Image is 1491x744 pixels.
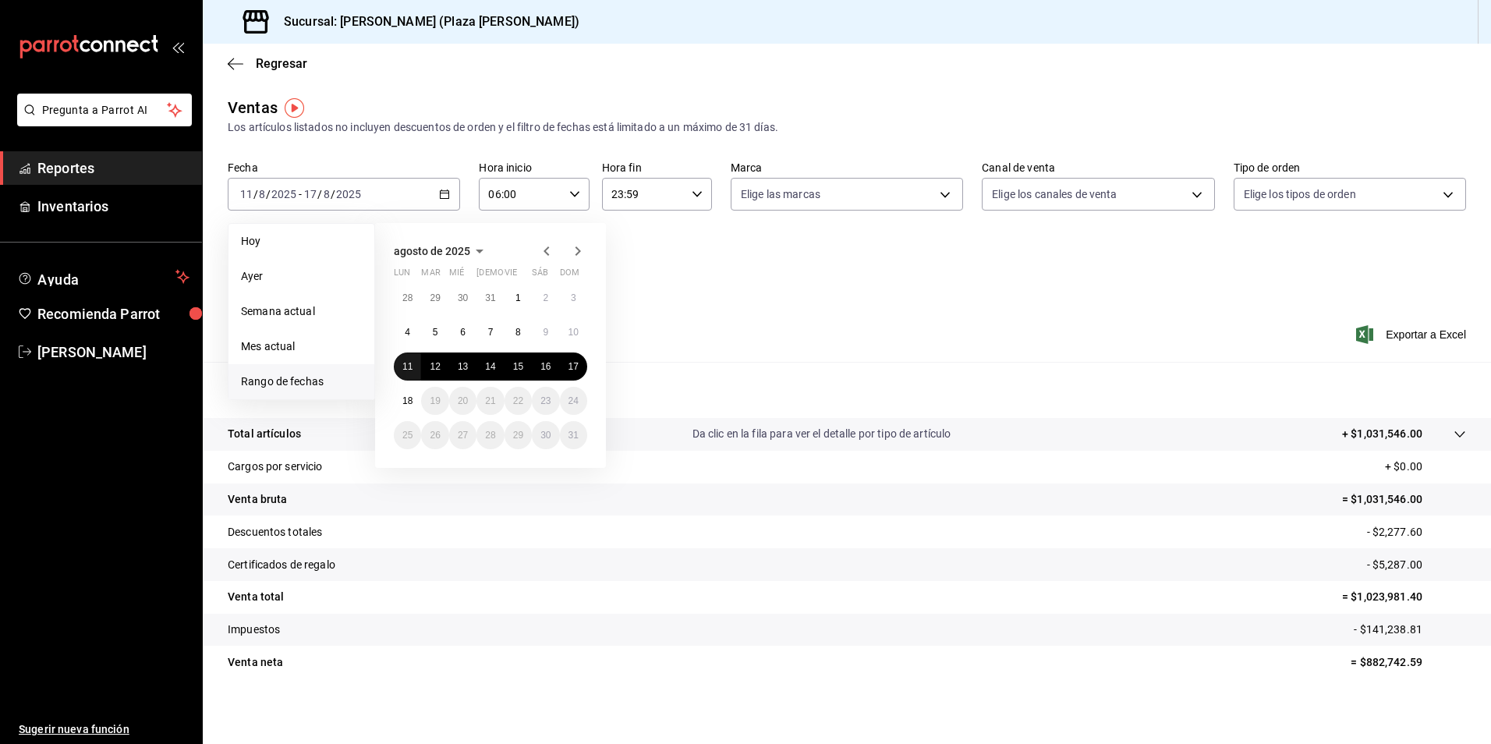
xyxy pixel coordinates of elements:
abbr: 21 de agosto de 2025 [485,395,495,406]
button: Pregunta a Parrot AI [17,94,192,126]
input: -- [258,188,266,200]
p: Venta neta [228,654,283,671]
button: 28 de julio de 2025 [394,284,421,312]
p: = $882,742.59 [1351,654,1466,671]
abbr: 7 de agosto de 2025 [488,327,494,338]
button: 10 de agosto de 2025 [560,318,587,346]
button: Regresar [228,56,307,71]
button: 25 de agosto de 2025 [394,421,421,449]
abbr: 30 de agosto de 2025 [540,430,551,441]
label: Marca [731,162,963,173]
abbr: 4 de agosto de 2025 [405,327,410,338]
abbr: 31 de agosto de 2025 [568,430,579,441]
button: 4 de agosto de 2025 [394,318,421,346]
button: 9 de agosto de 2025 [532,318,559,346]
abbr: lunes [394,267,410,284]
p: Total artículos [228,426,301,442]
abbr: viernes [505,267,517,284]
abbr: 16 de agosto de 2025 [540,361,551,372]
p: = $1,023,981.40 [1342,589,1466,605]
span: Regresar [256,56,307,71]
input: -- [323,188,331,200]
img: Tooltip marker [285,98,304,118]
abbr: sábado [532,267,548,284]
p: - $5,287.00 [1367,557,1466,573]
abbr: 17 de agosto de 2025 [568,361,579,372]
button: 29 de agosto de 2025 [505,421,532,449]
button: 12 de agosto de 2025 [421,353,448,381]
abbr: 27 de agosto de 2025 [458,430,468,441]
input: -- [239,188,253,200]
button: 28 de agosto de 2025 [476,421,504,449]
p: Cargos por servicio [228,459,323,475]
span: Hoy [241,233,362,250]
abbr: jueves [476,267,568,284]
abbr: 9 de agosto de 2025 [543,327,548,338]
p: + $1,031,546.00 [1342,426,1422,442]
abbr: 14 de agosto de 2025 [485,361,495,372]
p: = $1,031,546.00 [1342,491,1466,508]
button: 30 de agosto de 2025 [532,421,559,449]
label: Canal de venta [982,162,1214,173]
button: 20 de agosto de 2025 [449,387,476,415]
button: 31 de julio de 2025 [476,284,504,312]
button: 19 de agosto de 2025 [421,387,448,415]
p: Certificados de regalo [228,557,335,573]
button: 29 de julio de 2025 [421,284,448,312]
span: agosto de 2025 [394,245,470,257]
abbr: 5 de agosto de 2025 [433,327,438,338]
p: Resumen [228,381,1466,399]
p: Descuentos totales [228,524,322,540]
abbr: 2 de agosto de 2025 [543,292,548,303]
input: ---- [271,188,297,200]
span: / [266,188,271,200]
button: 30 de julio de 2025 [449,284,476,312]
button: 23 de agosto de 2025 [532,387,559,415]
button: 5 de agosto de 2025 [421,318,448,346]
button: 22 de agosto de 2025 [505,387,532,415]
abbr: 25 de agosto de 2025 [402,430,413,441]
p: Venta total [228,589,284,605]
span: / [253,188,258,200]
input: ---- [335,188,362,200]
button: 1 de agosto de 2025 [505,284,532,312]
span: Ayer [241,268,362,285]
span: Sugerir nueva función [19,721,189,738]
span: [PERSON_NAME] [37,342,189,363]
input: -- [303,188,317,200]
button: 27 de agosto de 2025 [449,421,476,449]
label: Hora inicio [479,162,589,173]
abbr: 1 de agosto de 2025 [515,292,521,303]
p: Impuestos [228,622,280,638]
span: Mes actual [241,338,362,355]
label: Tipo de orden [1234,162,1466,173]
button: 14 de agosto de 2025 [476,353,504,381]
abbr: 30 de julio de 2025 [458,292,468,303]
abbr: 11 de agosto de 2025 [402,361,413,372]
abbr: 12 de agosto de 2025 [430,361,440,372]
span: Elige los tipos de orden [1244,186,1356,202]
button: 8 de agosto de 2025 [505,318,532,346]
label: Hora fin [602,162,712,173]
abbr: 10 de agosto de 2025 [568,327,579,338]
button: 3 de agosto de 2025 [560,284,587,312]
abbr: 6 de agosto de 2025 [460,327,466,338]
span: Rango de fechas [241,374,362,390]
button: 26 de agosto de 2025 [421,421,448,449]
span: / [317,188,322,200]
button: 11 de agosto de 2025 [394,353,421,381]
span: Semana actual [241,303,362,320]
abbr: 8 de agosto de 2025 [515,327,521,338]
abbr: domingo [560,267,579,284]
abbr: 26 de agosto de 2025 [430,430,440,441]
abbr: 24 de agosto de 2025 [568,395,579,406]
span: Inventarios [37,196,189,217]
span: Reportes [37,158,189,179]
abbr: 19 de agosto de 2025 [430,395,440,406]
button: 17 de agosto de 2025 [560,353,587,381]
button: 16 de agosto de 2025 [532,353,559,381]
button: 2 de agosto de 2025 [532,284,559,312]
button: 13 de agosto de 2025 [449,353,476,381]
span: - [299,188,302,200]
